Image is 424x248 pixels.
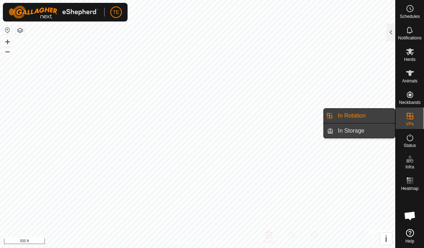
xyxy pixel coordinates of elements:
span: Animals [402,79,418,83]
button: – [3,47,12,56]
img: Gallagher Logo [9,6,98,19]
a: Privacy Policy [169,239,196,245]
span: VPs [406,122,414,126]
span: Herds [404,57,415,62]
span: In Storage [338,127,364,135]
span: TE [113,9,119,16]
span: Status [404,143,416,148]
button: + [3,38,12,46]
a: In Rotation [333,109,395,123]
span: Help [405,239,414,243]
a: In Storage [333,124,395,138]
span: Infra [405,165,414,169]
li: In Rotation [324,109,395,123]
span: Notifications [398,36,421,40]
div: Open chat [399,205,421,226]
span: i [385,234,387,244]
a: Contact Us [205,239,226,245]
span: Heatmap [401,186,419,191]
span: Schedules [400,14,420,19]
a: Help [396,226,424,246]
button: Reset Map [3,26,12,34]
span: In Rotation [338,111,365,120]
span: Neckbands [399,100,420,105]
button: i [380,233,392,245]
li: In Storage [324,124,395,138]
button: Map Layers [16,26,24,35]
